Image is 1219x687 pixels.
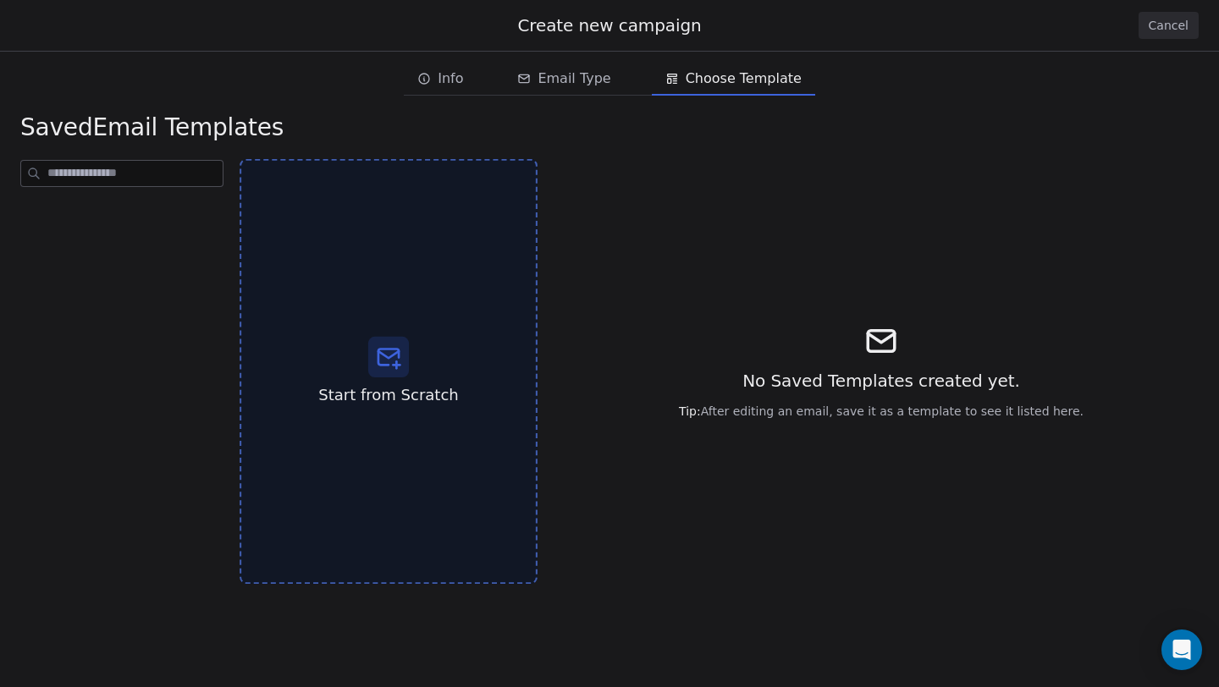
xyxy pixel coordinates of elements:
[1139,12,1199,39] button: Cancel
[438,69,463,89] span: Info
[1161,629,1202,670] div: Open Intercom Messenger
[679,404,701,418] span: Tip:
[538,69,610,89] span: Email Type
[686,69,802,89] span: Choose Template
[318,384,458,406] span: Start from Scratch
[404,62,815,96] div: email creation steps
[20,113,92,141] span: saved
[742,369,1020,393] span: No Saved Templates created yet.
[20,113,284,143] span: Email Templates
[679,403,1084,420] span: After editing an email, save it as a template to see it listed here.
[20,14,1199,37] div: Create new campaign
